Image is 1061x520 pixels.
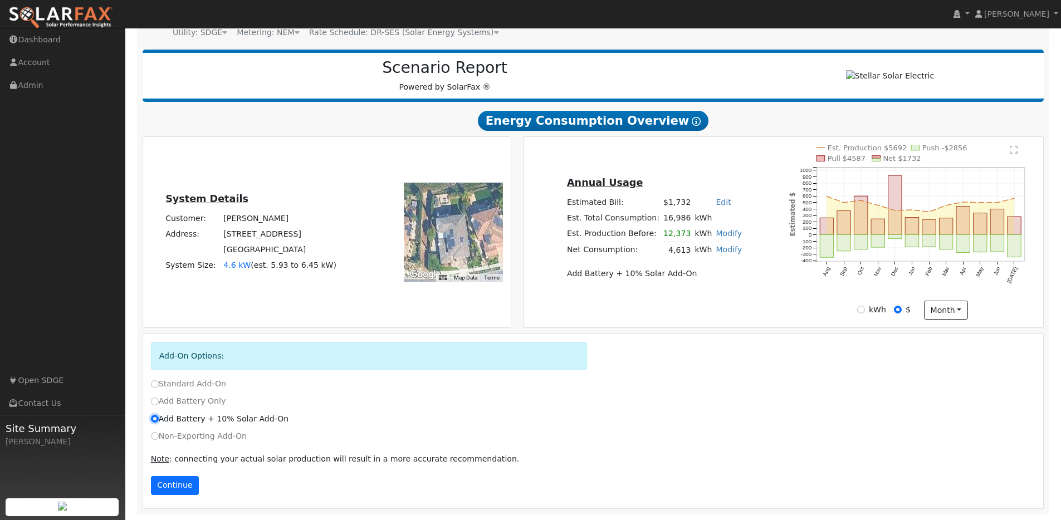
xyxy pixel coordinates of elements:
label: Standard Add-On [151,378,226,390]
rect: onclick="" [854,196,868,234]
td: 12,373 [662,226,693,242]
a: Terms (opens in new tab) [484,274,500,281]
rect: onclick="" [871,219,884,234]
rect: onclick="" [974,234,987,252]
text: 1000 [800,167,812,173]
span: : connecting your actual solar production will result in a more accurate recommendation. [151,454,520,463]
rect: onclick="" [888,175,902,234]
button: Map Data [454,274,477,282]
button: month [924,301,968,320]
text: Push -$2856 [922,144,967,152]
td: System Size: [164,258,222,273]
rect: onclick="" [854,234,868,249]
rect: onclick="" [940,218,953,235]
img: SolarFax [8,6,113,30]
label: kWh [869,304,886,316]
h2: Scenario Report [154,58,736,77]
label: $ [906,304,911,316]
rect: onclick="" [1008,217,1021,234]
rect: onclick="" [922,219,936,234]
circle: onclick="" [928,211,930,213]
span: Energy Consumption Overview [478,111,708,131]
circle: onclick="" [996,202,999,204]
text: Dec [890,266,899,277]
text: Net $1732 [883,154,921,163]
td: $1,732 [662,195,693,210]
a: Open this area in Google Maps (opens a new window) [407,267,443,282]
div: Powered by SolarFax ® [148,58,742,93]
u: Note [151,454,169,463]
span: ( [251,261,254,269]
circle: onclick="" [911,209,913,211]
text: Aug [822,266,831,277]
circle: onclick="" [860,199,862,202]
text: 400 [803,206,812,212]
text: -100 [801,238,812,244]
img: Google [407,267,443,282]
text:  [1010,145,1018,154]
circle: onclick="" [1013,197,1015,199]
rect: onclick="" [956,207,970,235]
span: est. 5.93 to 6.45 kW [254,261,334,269]
span: 4.6 kW [223,261,251,269]
rect: onclick="" [974,213,987,235]
span: Alias: None [309,28,499,37]
circle: onclick="" [945,204,947,207]
text: 200 [803,219,812,225]
text: Mar [941,266,951,277]
rect: onclick="" [1008,234,1021,257]
text: Estimated $ [789,192,796,236]
rect: onclick="" [922,234,936,247]
text: Jan [907,266,917,276]
td: Estimated Bill: [565,195,661,210]
text: 900 [803,174,812,180]
label: Add Battery Only [151,395,226,407]
button: Keyboard shortcuts [439,274,447,282]
rect: onclick="" [940,234,953,249]
td: Net Consumption: [565,242,661,258]
rect: onclick="" [820,234,833,257]
rect: onclick="" [837,234,850,251]
td: 4,613 [662,242,693,258]
rect: onclick="" [837,211,850,235]
div: Add-On Options: [151,342,588,370]
td: Est. Production Before: [565,226,661,242]
rect: onclick="" [871,234,884,247]
input: Add Battery Only [151,398,159,405]
label: Non-Exporting Add-On [151,430,247,442]
rect: onclick="" [905,218,918,235]
button: Continue [151,476,199,495]
img: Stellar Solar Electric [846,70,934,82]
a: Modify [716,245,742,254]
td: kWh [693,242,714,258]
text: -300 [801,251,812,257]
text: Sep [839,266,849,277]
text: [DATE] [1006,266,1019,284]
input: Standard Add-On [151,380,159,388]
text: -400 [801,257,812,263]
text: May [975,266,985,278]
circle: onclick="" [979,202,981,204]
td: System Size [222,258,339,273]
td: Address: [164,226,222,242]
td: kWh [693,210,744,226]
img: retrieve [58,502,67,511]
text: 500 [803,199,812,205]
text: 100 [803,225,812,231]
circle: onclick="" [826,195,828,198]
text: Apr [959,266,968,276]
text: Oct [856,266,866,276]
circle: onclick="" [877,204,879,207]
div: [PERSON_NAME] [6,436,119,448]
rect: onclick="" [956,234,970,252]
span: [PERSON_NAME] [984,9,1049,18]
text: 300 [803,212,812,218]
text: -200 [801,244,812,251]
u: Annual Usage [567,177,643,188]
td: [PERSON_NAME] [222,210,339,226]
a: Edit [716,198,731,207]
a: Modify [716,229,742,238]
text: Pull $4587 [828,154,866,163]
circle: onclick="" [843,202,845,204]
td: [STREET_ADDRESS] [222,226,339,242]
